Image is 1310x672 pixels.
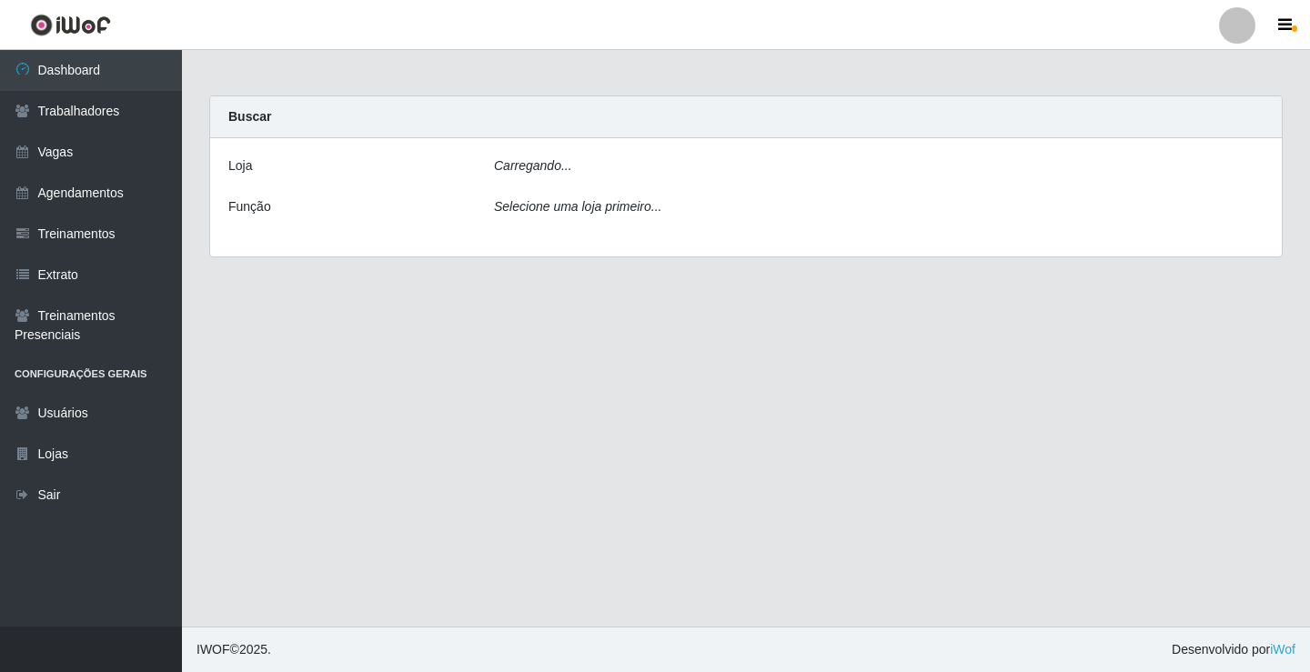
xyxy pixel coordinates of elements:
[196,640,271,659] span: © 2025 .
[494,158,572,173] i: Carregando...
[228,197,271,216] label: Função
[1172,640,1295,659] span: Desenvolvido por
[1270,642,1295,657] a: iWof
[228,109,271,124] strong: Buscar
[494,199,661,214] i: Selecione uma loja primeiro...
[196,642,230,657] span: IWOF
[30,14,111,36] img: CoreUI Logo
[228,156,252,176] label: Loja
